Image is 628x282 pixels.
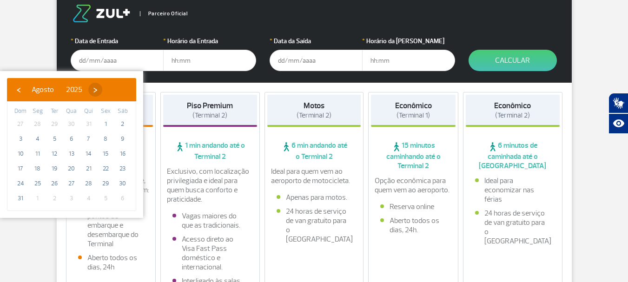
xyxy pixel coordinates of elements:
span: 23 [115,161,130,176]
span: 3 [13,131,28,146]
span: 27 [13,117,28,131]
bs-datepicker-navigation-view: ​ ​ ​ [12,84,102,93]
span: 15 minutos caminhando até o Terminal 2 [371,141,456,171]
span: 13 [64,146,79,161]
span: 30 [115,176,130,191]
span: 1 min andando até o Terminal 2 [163,141,257,161]
input: hh:mm [163,50,256,71]
label: Horário da [PERSON_NAME] [362,36,455,46]
label: Data de Entrada [71,36,164,46]
span: 31 [81,117,96,131]
button: Abrir tradutor de língua de sinais. [608,93,628,113]
label: Data da Saída [270,36,363,46]
span: 1 [30,191,45,206]
span: (Terminal 2) [495,111,530,120]
label: Horário da Entrada [163,36,256,46]
span: 25 [30,176,45,191]
span: Agosto [32,85,54,94]
span: 16 [115,146,130,161]
li: 24 horas de serviço de van gratuito para o [GEOGRAPHIC_DATA] [277,207,352,244]
span: (Terminal 1) [397,111,430,120]
span: 12 [47,146,62,161]
input: dd/mm/aaaa [270,50,363,71]
li: Ideal para economizar nas férias [475,176,550,204]
th: weekday [114,106,131,117]
span: 2 [115,117,130,131]
span: 2 [47,191,62,206]
span: 9 [115,131,130,146]
span: 3 [64,191,79,206]
span: 10 [13,146,28,161]
button: Agosto [26,83,60,97]
span: 8 [98,131,113,146]
th: weekday [46,106,63,117]
span: 5 [98,191,113,206]
span: 28 [30,117,45,131]
button: › [88,83,102,97]
span: 24 [13,176,28,191]
span: 6 minutos de caminhada até o [GEOGRAPHIC_DATA] [466,141,560,171]
span: 29 [47,117,62,131]
span: 22 [98,161,113,176]
span: 19 [47,161,62,176]
span: 6 [115,191,130,206]
span: 27 [64,176,79,191]
th: weekday [80,106,97,117]
span: 20 [64,161,79,176]
button: Calcular [469,50,557,71]
li: 24 horas de serviço de van gratuito para o [GEOGRAPHIC_DATA] [475,209,550,246]
li: Vagas maiores do que as tradicionais. [172,211,248,230]
li: Reserva online [380,202,446,211]
th: weekday [63,106,80,117]
span: 2025 [66,85,82,94]
li: Fácil acesso aos pontos de embarque e desembarque do Terminal [78,202,144,249]
span: 14 [81,146,96,161]
span: 31 [13,191,28,206]
button: Abrir recursos assistivos. [608,113,628,134]
span: 15 [98,146,113,161]
span: 7 [81,131,96,146]
span: 29 [98,176,113,191]
th: weekday [29,106,46,117]
input: hh:mm [362,50,455,71]
span: 21 [81,161,96,176]
span: 17 [13,161,28,176]
strong: Motos [304,101,324,111]
strong: Econômico [395,101,432,111]
span: 4 [81,191,96,206]
span: 30 [64,117,79,131]
span: 1 [98,117,113,131]
span: 26 [47,176,62,191]
p: Exclusivo, com localização privilegiada e ideal para quem busca conforto e praticidade. [167,167,253,204]
button: ‹ [12,83,26,97]
li: Acesso direto ao Visa Fast Pass doméstico e internacional. [172,235,248,272]
span: 6 min andando até o Terminal 2 [267,141,361,161]
p: Ideal para quem vem ao aeroporto de motocicleta. [271,167,357,185]
p: Opção econômica para quem vem ao aeroporto. [375,176,452,195]
span: 4 [30,131,45,146]
span: Parceiro Oficial [140,11,188,16]
strong: Piso Premium [187,101,233,111]
li: Apenas para motos. [277,193,352,202]
th: weekday [12,106,29,117]
span: 5 [47,131,62,146]
span: 6 [64,131,79,146]
span: (Terminal 2) [297,111,331,120]
img: logo-zul.png [71,5,132,22]
button: 2025 [60,83,88,97]
strong: Econômico [494,101,531,111]
th: weekday [97,106,114,117]
span: 18 [30,161,45,176]
input: dd/mm/aaaa [71,50,164,71]
div: Plugin de acessibilidade da Hand Talk. [608,93,628,134]
span: 11 [30,146,45,161]
span: (Terminal 2) [192,111,227,120]
span: 28 [81,176,96,191]
li: Aberto todos os dias, 24h [78,253,144,272]
li: Aberto todos os dias, 24h. [380,216,446,235]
